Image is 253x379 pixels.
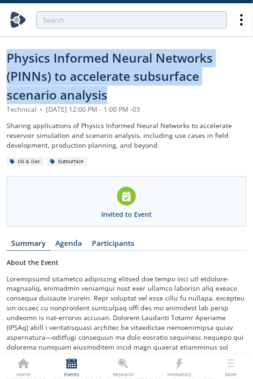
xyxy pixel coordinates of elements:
a: Agenda [51,240,87,251]
div: Home [16,370,30,379]
span: • [38,105,44,114]
div: Invited to Event [101,209,152,219]
div: Research [113,370,134,379]
div: Subsurface [47,157,87,166]
a: Events [58,357,86,379]
a: Summary [7,240,51,251]
div: Oil & Gas [7,157,44,166]
a: Research [106,357,140,379]
div: Events [64,370,79,379]
div: More [225,370,237,379]
input: Advanced Search [36,11,227,29]
a: Participants [87,240,140,251]
strong: About the Event [7,258,59,267]
a: Home [10,357,37,379]
div: Sharing applications of Physics Informed Neural Networks to accelerate reservoir simulation and s... [7,121,246,150]
div: Innovators [167,370,191,379]
a: Innovators [161,357,198,379]
span: Physics Informed Neural Networks (PINNs) to accelerate subsurface scenario analysis [7,50,213,103]
div: Technical [DATE] 12:00 PM - 1:00 PM -03 [7,104,246,114]
img: Home [10,12,26,28]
